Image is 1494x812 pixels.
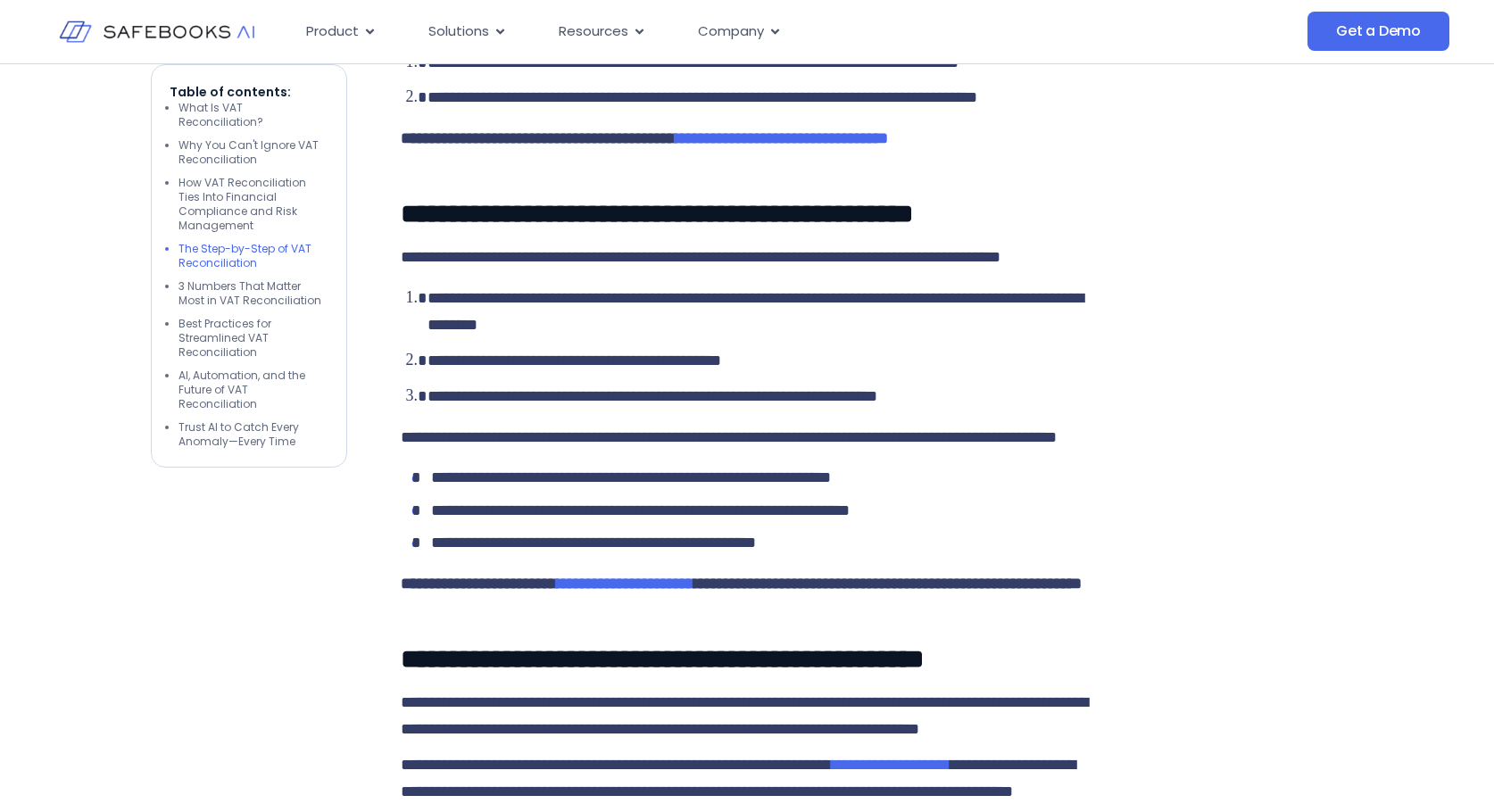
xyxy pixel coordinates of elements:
[178,279,328,308] li: 3 Numbers That Matter Most in VAT Reconciliation
[428,21,489,42] span: Solutions
[170,83,328,101] p: Table of contents:
[292,14,1129,49] div: Menu Toggle
[306,21,359,42] span: Product
[1336,22,1421,40] span: Get a Demo
[178,317,328,360] li: Best Practices for Streamlined VAT Reconciliation
[559,21,628,42] span: Resources
[178,138,328,167] li: Why You Can't Ignore VAT Reconciliation
[178,101,328,129] li: What Is VAT Reconciliation?
[178,242,328,270] li: The Step-by-Step of VAT Reconciliation
[1307,12,1449,51] a: Get a Demo
[178,420,328,449] li: Trust AI to Catch Every Anomaly—Every Time
[178,369,328,411] li: AI, Automation, and the Future of VAT Reconciliation
[292,14,1129,49] nav: Menu
[698,21,764,42] span: Company
[178,176,328,233] li: How VAT Reconciliation Ties Into Financial Compliance and Risk Management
